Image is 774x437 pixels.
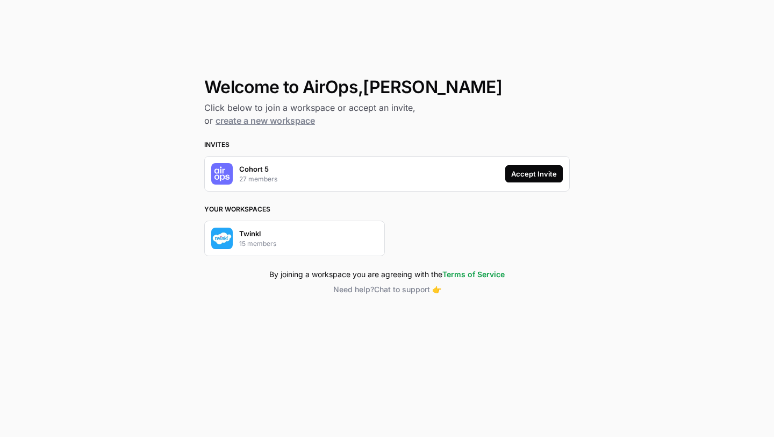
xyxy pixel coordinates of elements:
[204,140,570,150] h3: Invites
[239,174,277,184] p: 27 members
[505,165,563,182] button: Accept Invite
[239,228,261,239] p: Twinkl
[442,270,505,279] a: Terms of Service
[204,101,570,127] h2: Click below to join a workspace or accept an invite, or
[216,115,315,126] a: create a new workspace
[204,77,570,97] h1: Welcome to AirOps, [PERSON_NAME]
[211,228,233,249] img: Company Logo
[211,163,233,185] img: Company Logo
[239,164,269,174] p: Cohort 5
[239,239,276,249] p: 15 members
[204,205,570,214] h3: Your Workspaces
[204,284,570,295] button: Need help?Chat to support 👉
[204,221,385,256] button: Company LogoTwinkl15 members
[333,285,374,294] span: Need help?
[204,269,570,280] div: By joining a workspace you are agreeing with the
[374,285,441,294] span: Chat to support 👉
[511,168,557,179] div: Accept Invite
